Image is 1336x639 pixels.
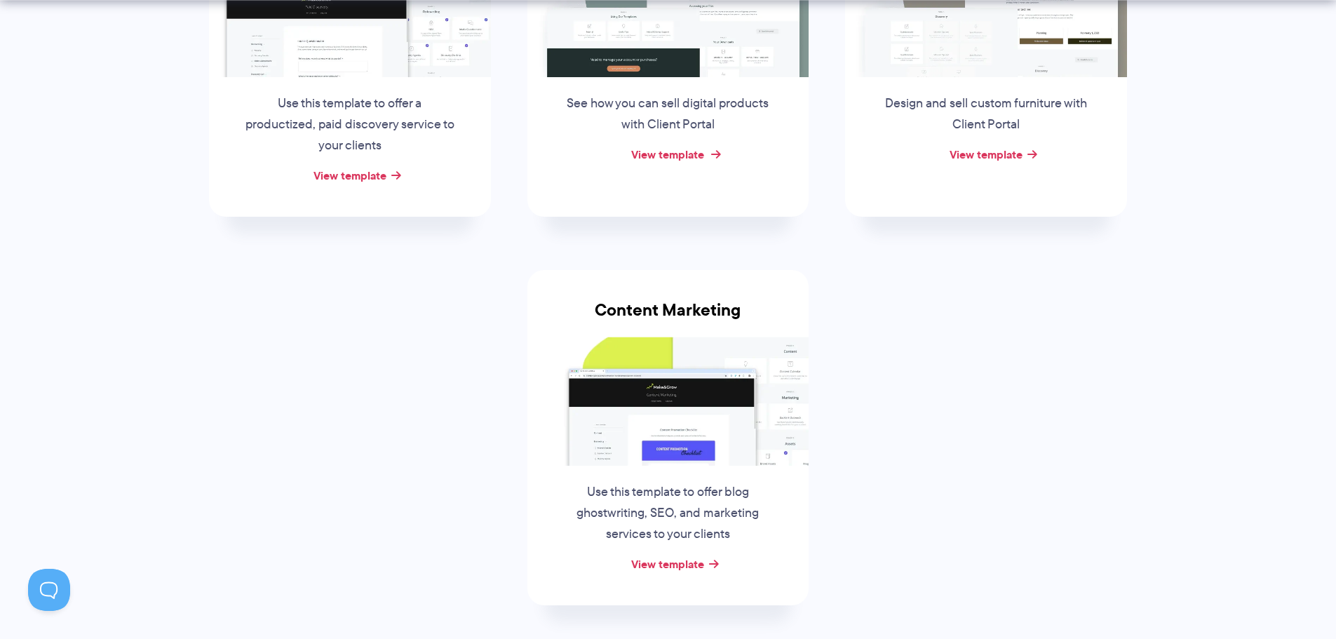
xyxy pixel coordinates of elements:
[243,93,457,156] p: Use this template to offer a productized, paid discovery service to your clients
[561,482,774,545] p: Use this template to offer blog ghostwriting, SEO, and marketing services to your clients
[527,300,809,337] h3: Content Marketing
[631,146,704,163] a: View template
[631,556,704,572] a: View template
[313,167,386,184] a: View template
[879,93,1093,135] p: Design and sell custom furniture with Client Portal
[561,93,774,135] p: See how you can sell digital products with Client Portal
[950,146,1023,163] a: View template
[28,569,70,611] iframe: Toggle Customer Support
